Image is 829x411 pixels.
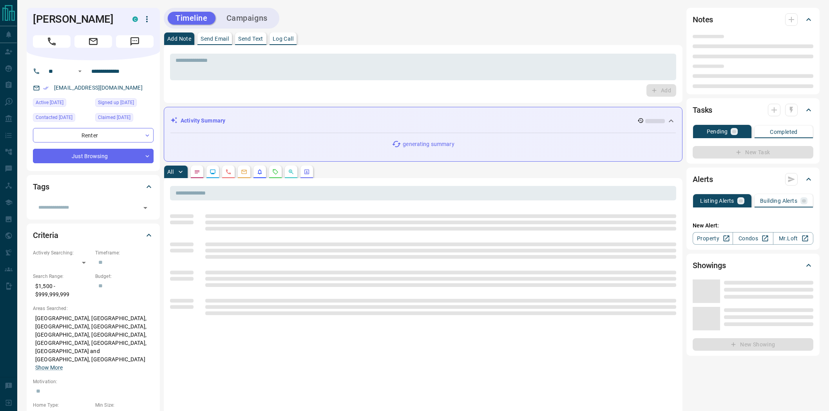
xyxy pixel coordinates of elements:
[75,67,85,76] button: Open
[693,232,733,245] a: Property
[95,249,154,256] p: Timeframe:
[693,13,713,26] h2: Notes
[167,36,191,41] p: Add Note
[95,98,154,109] div: Wed Nov 27 2024
[33,226,154,245] div: Criteria
[272,169,279,175] svg: Requests
[693,10,813,29] div: Notes
[98,114,130,121] span: Claimed [DATE]
[773,232,813,245] a: Mr.Loft
[95,113,154,124] div: Thu Mar 13 2025
[33,312,154,374] p: [GEOGRAPHIC_DATA], [GEOGRAPHIC_DATA], [GEOGRAPHIC_DATA], [GEOGRAPHIC_DATA], [GEOGRAPHIC_DATA], [G...
[403,140,454,148] p: generating summary
[304,169,310,175] svg: Agent Actions
[168,12,215,25] button: Timeline
[36,114,72,121] span: Contacted [DATE]
[181,117,225,125] p: Activity Summary
[33,177,154,196] div: Tags
[33,280,91,301] p: $1,500 - $999,999,999
[33,229,58,242] h2: Criteria
[33,13,121,25] h1: [PERSON_NAME]
[693,259,726,272] h2: Showings
[760,198,797,204] p: Building Alerts
[33,305,154,312] p: Areas Searched:
[693,104,712,116] h2: Tasks
[33,149,154,163] div: Just Browsing
[33,98,91,109] div: Thu Aug 14 2025
[35,364,63,372] button: Show More
[693,101,813,119] div: Tasks
[33,35,71,48] span: Call
[238,36,263,41] p: Send Text
[95,402,154,409] p: Min Size:
[210,169,216,175] svg: Lead Browsing Activity
[33,180,49,193] h2: Tags
[225,169,232,175] svg: Calls
[33,113,91,124] div: Wed Jul 23 2025
[273,36,293,41] p: Log Call
[95,273,154,280] p: Budget:
[693,222,813,230] p: New Alert:
[693,173,713,186] h2: Alerts
[707,129,728,134] p: Pending
[74,35,112,48] span: Email
[170,114,676,128] div: Activity Summary
[770,129,798,135] p: Completed
[201,36,229,41] p: Send Email
[36,99,63,106] span: Active [DATE]
[54,85,143,91] a: [EMAIL_ADDRESS][DOMAIN_NAME]
[116,35,154,48] span: Message
[733,232,773,245] a: Condos
[33,273,91,280] p: Search Range:
[33,128,154,142] div: Renter
[43,85,49,91] svg: Email Verified
[700,198,734,204] p: Listing Alerts
[693,256,813,275] div: Showings
[98,99,134,106] span: Signed up [DATE]
[257,169,263,175] svg: Listing Alerts
[693,170,813,189] div: Alerts
[140,202,151,213] button: Open
[288,169,294,175] svg: Opportunities
[219,12,275,25] button: Campaigns
[33,378,154,385] p: Motivation:
[33,402,91,409] p: Home Type:
[33,249,91,256] p: Actively Searching:
[132,16,138,22] div: condos.ca
[241,169,247,175] svg: Emails
[194,169,200,175] svg: Notes
[167,169,174,175] p: All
